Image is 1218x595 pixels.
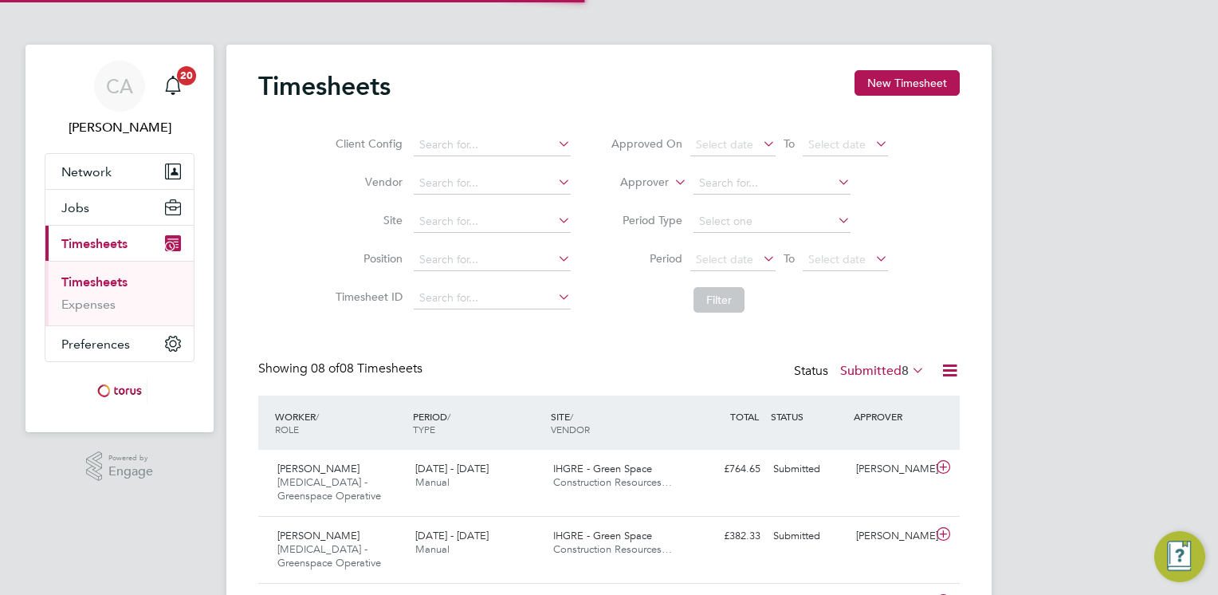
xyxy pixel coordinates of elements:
[414,134,571,156] input: Search for...
[611,251,682,266] label: Period
[553,529,652,542] span: IHGRE - Green Space
[696,137,753,152] span: Select date
[277,462,360,475] span: [PERSON_NAME]
[414,211,571,233] input: Search for...
[730,410,759,423] span: TOTAL
[331,136,403,151] label: Client Config
[767,523,850,550] div: Submitted
[414,172,571,195] input: Search for...
[331,290,403,304] label: Timesheet ID
[331,213,403,227] label: Site
[331,251,403,266] label: Position
[808,137,866,152] span: Select date
[61,337,130,352] span: Preferences
[693,287,745,313] button: Filter
[108,465,153,479] span: Engage
[850,456,933,483] div: [PERSON_NAME]
[779,248,800,269] span: To
[277,475,381,502] span: [MEDICAL_DATA] - Greenspace Operative
[553,542,672,556] span: Construction Resources…
[414,287,571,309] input: Search for...
[570,410,573,423] span: /
[86,451,154,482] a: Powered byEngage
[611,136,682,151] label: Approved On
[840,363,925,379] label: Submitted
[177,66,196,85] span: 20
[45,226,194,261] button: Timesheets
[108,451,153,465] span: Powered by
[693,172,851,195] input: Search for...
[414,249,571,271] input: Search for...
[779,133,800,154] span: To
[331,175,403,189] label: Vendor
[696,252,753,266] span: Select date
[45,190,194,225] button: Jobs
[850,402,933,431] div: APPROVER
[61,164,112,179] span: Network
[157,61,189,112] a: 20
[92,378,147,404] img: torus-logo-retina.png
[597,175,669,191] label: Approver
[855,70,960,96] button: New Timesheet
[415,462,489,475] span: [DATE] - [DATE]
[45,154,194,189] button: Network
[316,410,319,423] span: /
[45,118,194,137] span: Christopher Anders
[611,213,682,227] label: Period Type
[547,402,685,443] div: SITE
[258,70,391,102] h2: Timesheets
[277,529,360,542] span: [PERSON_NAME]
[415,475,450,489] span: Manual
[808,252,866,266] span: Select date
[61,297,116,312] a: Expenses
[258,361,426,377] div: Showing
[45,326,194,361] button: Preferences
[413,423,435,435] span: TYPE
[61,274,128,290] a: Timesheets
[26,45,214,432] nav: Main navigation
[45,261,194,325] div: Timesheets
[409,402,547,443] div: PERIOD
[767,456,850,483] div: Submitted
[684,456,767,483] div: £764.65
[106,76,133,97] span: CA
[553,462,652,475] span: IHGRE - Green Space
[311,361,340,376] span: 08 of
[277,542,381,569] span: [MEDICAL_DATA] - Greenspace Operative
[61,200,89,215] span: Jobs
[415,529,489,542] span: [DATE] - [DATE]
[275,423,299,435] span: ROLE
[902,363,909,379] span: 8
[684,523,767,550] div: £382.33
[767,402,850,431] div: STATUS
[1154,531,1205,582] button: Engage Resource Center
[311,361,422,376] span: 08 Timesheets
[61,236,128,251] span: Timesheets
[447,410,450,423] span: /
[415,542,450,556] span: Manual
[551,423,590,435] span: VENDOR
[794,361,928,383] div: Status
[850,523,933,550] div: [PERSON_NAME]
[45,378,194,404] a: Go to home page
[45,61,194,137] a: CA[PERSON_NAME]
[693,211,851,233] input: Select one
[553,475,672,489] span: Construction Resources…
[271,402,409,443] div: WORKER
